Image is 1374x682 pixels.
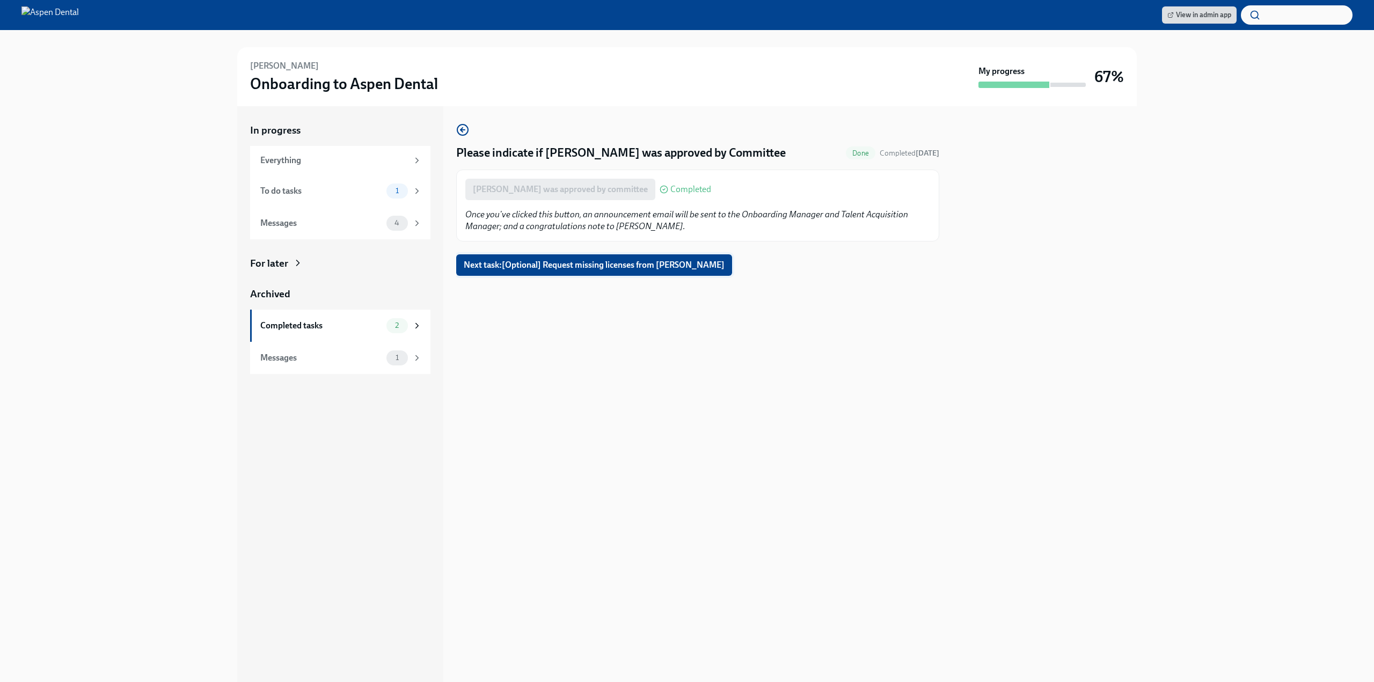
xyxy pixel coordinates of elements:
a: In progress [250,123,430,137]
a: To do tasks1 [250,175,430,207]
span: Done [846,149,875,157]
img: Aspen Dental [21,6,79,24]
a: Completed tasks2 [250,310,430,342]
a: Messages4 [250,207,430,239]
a: Archived [250,287,430,301]
a: Messages1 [250,342,430,374]
h4: Please indicate if [PERSON_NAME] was approved by Committee [456,145,786,161]
strong: My progress [978,65,1025,77]
span: View in admin app [1167,10,1231,20]
a: View in admin app [1162,6,1237,24]
a: For later [250,256,430,270]
span: September 25th, 2025 12:03 [880,148,939,158]
span: Completed [670,185,711,194]
div: Completed tasks [260,320,382,332]
div: To do tasks [260,185,382,197]
div: For later [250,256,288,270]
span: 1 [389,354,405,362]
h6: [PERSON_NAME] [250,60,319,72]
span: 4 [388,219,406,227]
span: 2 [389,321,405,329]
div: Everything [260,155,408,166]
span: Completed [880,149,939,158]
div: Messages [260,217,382,229]
div: Messages [260,352,382,364]
a: Everything [250,146,430,175]
span: Next task : [Optional] Request missing licenses from [PERSON_NAME] [464,260,725,270]
strong: [DATE] [916,149,939,158]
h3: 67% [1094,67,1124,86]
em: Once you've clicked this button, an announcement email will be sent to the Onboarding Manager and... [465,209,908,231]
h3: Onboarding to Aspen Dental [250,74,438,93]
span: 1 [389,187,405,195]
button: Next task:[Optional] Request missing licenses from [PERSON_NAME] [456,254,732,276]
